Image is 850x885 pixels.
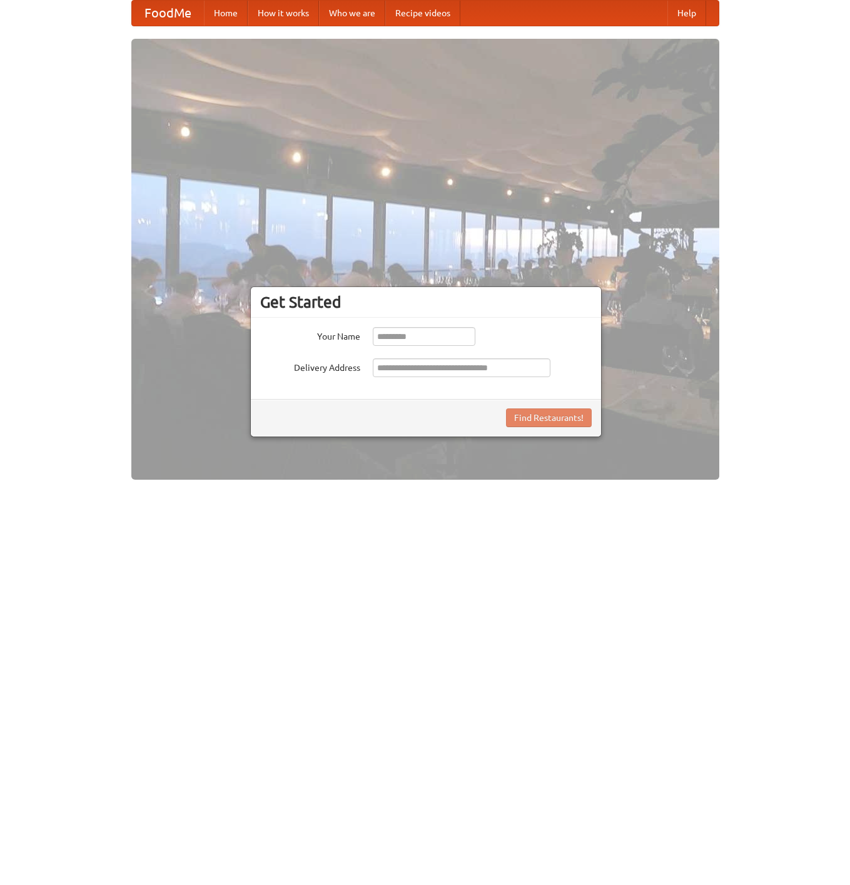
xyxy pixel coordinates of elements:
[319,1,385,26] a: Who we are
[204,1,248,26] a: Home
[132,1,204,26] a: FoodMe
[385,1,460,26] a: Recipe videos
[667,1,706,26] a: Help
[248,1,319,26] a: How it works
[260,293,592,311] h3: Get Started
[260,327,360,343] label: Your Name
[260,358,360,374] label: Delivery Address
[506,408,592,427] button: Find Restaurants!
